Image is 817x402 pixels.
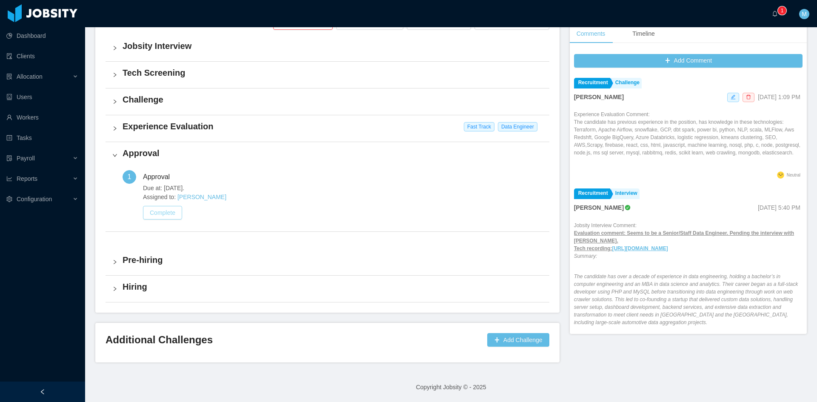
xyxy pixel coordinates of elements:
i: icon: setting [6,196,12,202]
div: icon: rightChallenge [106,88,549,115]
span: 1 [128,173,131,180]
span: Fast Track [464,122,494,131]
h4: Pre-hiring [123,254,543,266]
i: icon: right [112,46,117,51]
i: icon: right [112,286,117,291]
a: [URL][DOMAIN_NAME] [612,245,668,251]
div: icon: rightPre-hiring [106,249,549,275]
p: The candidate has previous experience in the position, has knowledge in these technologies: Terra... [574,118,803,157]
i: icon: delete [746,94,751,100]
h3: Additional Challenges [106,333,484,347]
span: Assigned to: [143,193,543,202]
ins: Evaluation comment: Seems to be a Senior/Staff Data Engineer. Pending the interview with [PERSON_... [574,230,794,251]
footer: Copyright Jobsity © - 2025 [85,373,817,402]
div: Comments [570,24,612,43]
h4: Tech Screening [123,67,543,79]
a: Challenge [611,78,642,88]
h4: Jobsity Interview [123,40,543,52]
strong: [PERSON_NAME] [574,204,624,211]
i: icon: line-chart [6,176,12,182]
div: Timeline [626,24,661,43]
h4: Hiring [123,281,543,293]
div: icon: rightTech Screening [106,62,549,88]
a: icon: pie-chartDashboard [6,27,78,44]
p: 1 [781,6,784,15]
h4: Challenge [123,94,543,105]
a: icon: robotUsers [6,88,78,105]
div: icon: rightJobsity Interview [106,35,549,61]
i: icon: right [112,72,117,77]
em: Summary: [574,253,597,259]
span: [DATE] 5:40 PM [758,204,800,211]
span: M [802,9,807,19]
span: Reports [17,175,37,182]
a: [PERSON_NAME] [177,194,226,200]
sup: 1 [778,6,786,15]
strong: [PERSON_NAME] [574,94,624,100]
em: The candidate has over a decade of experience in data engineering, holding a bachelor’s in comput... [574,274,798,325]
i: icon: edit [731,94,736,100]
a: icon: auditClients [6,48,78,65]
div: Approval [143,170,177,184]
i: icon: bell [772,11,778,17]
i: icon: right [112,153,117,158]
i: icon: right [112,99,117,104]
span: Neutral [787,173,800,177]
a: Interview [611,188,640,199]
div: icon: rightHiring [106,276,549,302]
span: Configuration [17,196,52,202]
i: icon: file-protect [6,155,12,161]
div: icon: rightApproval [106,142,549,168]
div: icon: rightExperience Evaluation [106,115,549,142]
span: [DATE] 1:09 PM [758,94,800,100]
h4: Experience Evaluation [123,120,543,132]
i: icon: right [112,259,117,265]
a: Recruitment [574,78,610,88]
span: Payroll [17,155,35,162]
a: icon: profileTasks [6,129,78,146]
button: icon: plusAdd Challenge [487,333,549,347]
i: icon: right [112,126,117,131]
a: icon: userWorkers [6,109,78,126]
div: Experience Evaluation Comment: [574,111,803,169]
button: icon: plusAdd Comment [574,54,803,68]
h4: Approval [123,147,543,159]
a: Complete [143,209,182,216]
span: Data Engineer [498,122,537,131]
button: Complete [143,206,182,220]
span: Due at: [DATE]. [143,184,543,193]
i: icon: solution [6,74,12,80]
span: Allocation [17,73,43,80]
a: Recruitment [574,188,610,199]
